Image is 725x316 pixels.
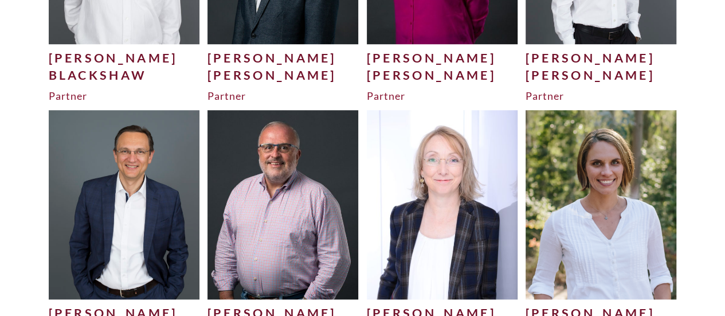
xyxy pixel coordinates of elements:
div: [PERSON_NAME] [207,49,359,67]
div: Blackshaw [49,67,200,84]
img: Camilla-Beglan-1-500x625.jpg [367,110,518,299]
img: Philipp-Spannuth-Website-500x625.jpg [49,110,200,299]
div: Partner [49,89,200,103]
div: [PERSON_NAME] [49,49,200,67]
div: [PERSON_NAME] [526,67,677,84]
div: [PERSON_NAME] [207,67,359,84]
div: [PERSON_NAME] [367,67,518,84]
div: Partner [207,89,359,103]
div: Partner [367,89,518,103]
div: Partner [526,89,677,103]
img: Graham-A-500x625.jpg [207,110,359,299]
div: [PERSON_NAME] [526,49,677,67]
div: [PERSON_NAME] [367,49,518,67]
img: Chantal-1-500x625.png [526,110,677,299]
